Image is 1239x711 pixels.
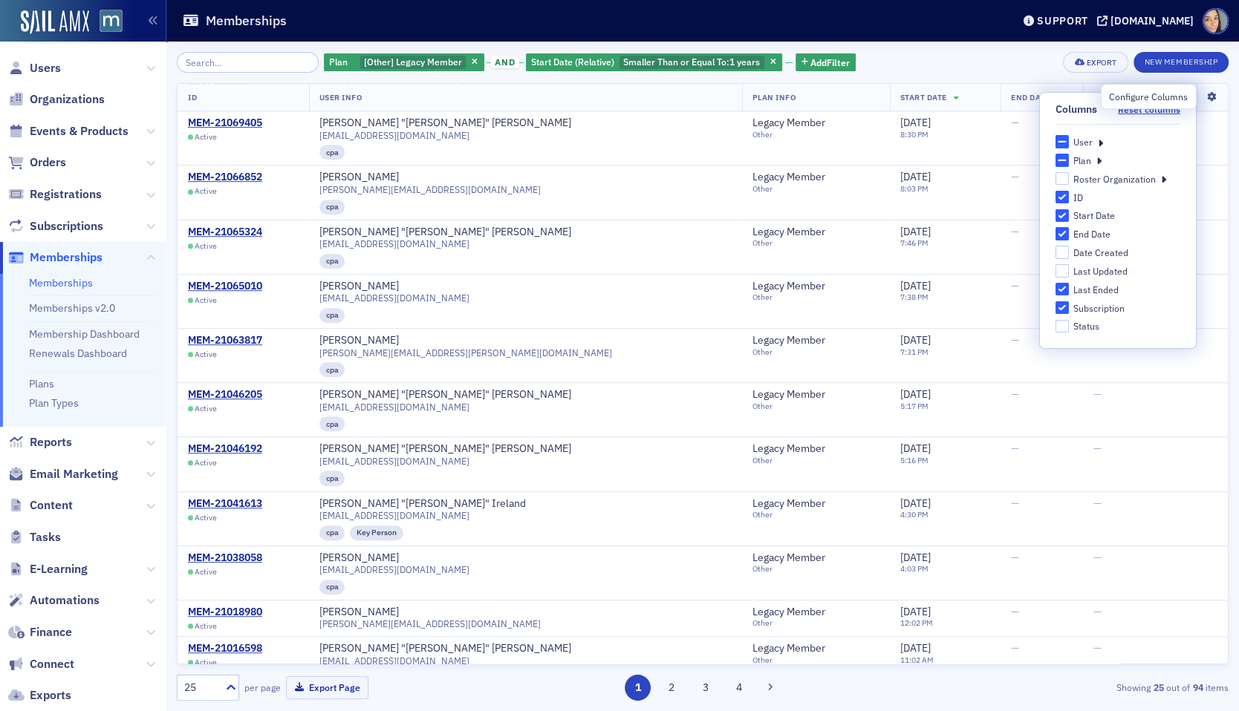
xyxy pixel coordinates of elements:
[8,154,66,171] a: Orders
[29,396,79,410] a: Plan Types
[89,10,123,35] a: View Homepage
[1056,103,1097,117] div: Columns
[1093,442,1102,455] span: —
[195,241,217,251] span: Active
[900,509,929,520] time: 4:30 PM
[900,333,931,347] span: [DATE]
[752,564,839,574] div: Other
[900,617,933,628] time: 12:02 PM
[195,621,217,631] span: Active
[1011,641,1019,655] span: —
[319,145,345,160] div: cpa
[324,53,484,72] div: [Other] Legacy Member
[21,10,89,34] a: SailAMX
[1037,14,1088,27] div: Support
[319,117,571,130] a: [PERSON_NAME] "[PERSON_NAME]" [PERSON_NAME]
[1134,52,1229,73] button: New Membership
[195,350,217,359] span: Active
[900,347,929,357] time: 7:31 PM
[319,171,399,184] div: [PERSON_NAME]
[8,60,61,76] a: Users
[752,238,839,248] div: Other
[900,551,931,564] span: [DATE]
[319,334,399,347] div: [PERSON_NAME]
[1073,320,1099,332] div: Status
[1151,681,1166,694] strong: 25
[188,497,262,511] div: MEM-21041613
[1093,605,1102,618] span: —
[188,226,262,239] div: MEM-21065324
[319,184,541,195] span: [PERSON_NAME][EMAIL_ADDRESS][DOMAIN_NAME]
[1134,54,1229,68] a: New Membership
[188,642,262,655] div: MEM-21016598
[30,497,73,514] span: Content
[659,675,685,701] button: 2
[900,237,929,248] time: 7:46 PM
[319,200,345,214] div: cpa
[30,656,74,672] span: Connect
[752,292,839,302] div: Other
[8,497,73,514] a: Content
[1073,265,1128,278] div: Last Updated
[8,218,103,235] a: Subscriptions
[319,292,469,304] span: [EMAIL_ADDRESS][DOMAIN_NAME]
[188,606,262,619] a: MEM-21018980
[8,592,100,609] a: Automations
[1073,284,1119,296] div: Last Ended
[752,226,839,239] a: Legacy Member
[195,295,217,305] span: Active
[888,681,1229,694] div: Showing out of items
[30,249,103,266] span: Memberships
[206,12,287,30] h1: Memberships
[752,606,839,619] a: Legacy Member
[30,434,72,450] span: Reports
[752,618,839,628] div: Other
[244,681,281,694] label: per page
[319,497,526,511] a: [PERSON_NAME] "[PERSON_NAME]" Ireland
[8,687,71,704] a: Exports
[1011,225,1019,238] span: —
[1056,209,1069,222] input: Start Date
[1097,16,1199,26] button: [DOMAIN_NAME]
[1056,319,1069,332] input: Status
[319,388,571,402] div: [PERSON_NAME] "[PERSON_NAME]" [PERSON_NAME]
[1073,301,1125,314] div: Subscription
[188,171,262,184] a: MEM-21066852
[900,292,929,302] time: 7:38 PM
[692,675,718,701] button: 3
[900,129,929,140] time: 8:30 PM
[29,377,54,390] a: Plans
[188,442,262,456] a: MEM-21046192
[729,56,760,68] span: 1 years
[1093,551,1102,564] span: —
[1011,92,1050,102] span: End Date
[1063,52,1128,73] button: Export
[188,92,197,102] span: ID
[1203,8,1229,34] span: Profile
[30,592,100,609] span: Automations
[319,442,571,456] a: [PERSON_NAME] "[PERSON_NAME]" [PERSON_NAME]
[319,618,541,629] span: [PERSON_NAME][EMAIL_ADDRESS][DOMAIN_NAME]
[319,551,399,565] a: [PERSON_NAME]
[188,117,262,130] a: MEM-21069405
[752,551,839,565] a: Legacy Member
[900,605,931,618] span: [DATE]
[319,226,571,239] a: [PERSON_NAME] "[PERSON_NAME]" [PERSON_NAME]
[319,362,345,377] div: cpa
[30,154,66,171] span: Orders
[726,675,752,701] button: 4
[900,170,931,183] span: [DATE]
[1073,246,1128,259] div: Date Created
[1073,209,1115,222] div: Start Date
[188,551,262,565] a: MEM-21038058
[8,186,102,203] a: Registrations
[1011,170,1019,183] span: —
[195,658,217,667] span: Active
[30,687,71,704] span: Exports
[8,624,72,640] a: Finance
[8,529,61,545] a: Tasks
